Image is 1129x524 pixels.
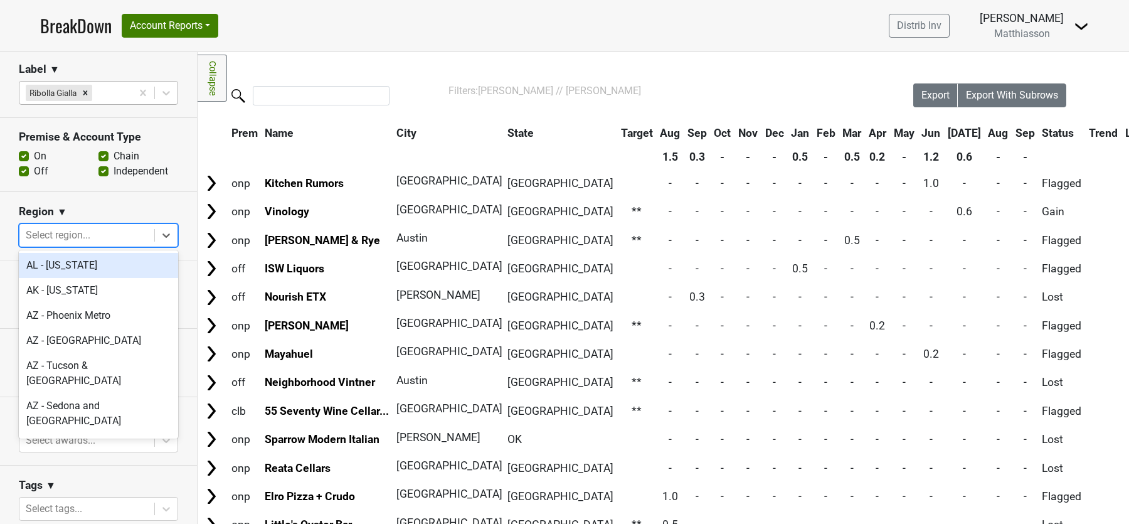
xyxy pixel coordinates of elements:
[997,433,1000,446] span: -
[396,431,480,444] span: [PERSON_NAME]
[721,405,724,417] span: -
[202,174,221,193] img: Arrow right
[1039,284,1085,311] td: Lost
[669,376,672,388] span: -
[696,433,699,446] span: -
[824,319,827,332] span: -
[1024,291,1027,303] span: -
[997,177,1000,190] span: -
[851,462,854,474] span: -
[396,459,502,472] span: [GEOGRAPHIC_DATA]
[997,205,1000,218] span: -
[1039,122,1085,144] th: Status: activate to sort column ascending
[963,177,966,190] span: -
[997,462,1000,474] span: -
[696,319,699,332] span: -
[721,234,724,247] span: -
[814,146,839,168] th: -
[19,479,43,492] h3: Tags
[921,89,950,101] span: Export
[735,146,761,168] th: -
[669,262,672,275] span: -
[891,146,918,168] th: -
[696,405,699,417] span: -
[721,319,724,332] span: -
[396,374,428,387] span: Austin
[746,234,750,247] span: -
[997,291,1000,303] span: -
[228,169,261,196] td: onp
[1024,405,1027,417] span: -
[1039,426,1085,453] td: Lost
[1024,262,1027,275] span: -
[696,262,699,275] span: -
[507,291,613,303] span: [GEOGRAPHIC_DATA]
[265,127,294,139] span: Name
[721,462,724,474] span: -
[824,177,827,190] span: -
[824,262,827,275] span: -
[876,405,879,417] span: -
[1024,177,1027,190] span: -
[966,89,1058,101] span: Export With Subrows
[1024,234,1027,247] span: -
[721,291,724,303] span: -
[669,462,672,474] span: -
[1012,122,1038,144] th: Sep: activate to sort column ascending
[997,348,1000,360] span: -
[824,376,827,388] span: -
[963,405,966,417] span: -
[228,369,261,396] td: off
[507,405,613,417] span: [GEOGRAPHIC_DATA]
[1042,127,1074,139] span: Status
[930,433,933,446] span: -
[814,122,839,144] th: Feb: activate to sort column ascending
[903,319,906,332] span: -
[903,234,906,247] span: -
[746,205,750,218] span: -
[798,433,802,446] span: -
[773,234,776,247] span: -
[202,430,221,449] img: Arrow right
[721,376,724,388] span: -
[876,462,879,474] span: -
[798,319,802,332] span: -
[199,122,227,144] th: &nbsp;: activate to sort column ascending
[876,376,879,388] span: -
[228,227,261,254] td: onp
[669,205,672,218] span: -
[923,348,939,360] span: 0.2
[265,376,375,388] a: Neighborhood Vintner
[393,122,497,144] th: City: activate to sort column ascending
[202,373,221,392] img: Arrow right
[903,348,906,360] span: -
[721,433,724,446] span: -
[746,433,750,446] span: -
[1086,122,1121,144] th: Trend: activate to sort column ascending
[798,462,802,474] span: -
[762,146,787,168] th: -
[396,317,502,329] span: [GEOGRAPHIC_DATA]
[202,259,221,278] img: Arrow right
[997,319,1000,332] span: -
[1024,205,1027,218] span: -
[1012,146,1038,168] th: -
[851,433,854,446] span: -
[773,262,776,275] span: -
[930,205,933,218] span: -
[985,146,1012,168] th: -
[1039,369,1085,396] td: Lost
[78,85,92,101] div: Remove Ribolla Gialla
[265,177,344,190] a: Kitchen Rumors
[746,348,750,360] span: -
[798,291,802,303] span: -
[231,127,258,139] span: Prem
[997,262,1000,275] span: -
[930,291,933,303] span: -
[1024,376,1027,388] span: -
[746,291,750,303] span: -
[798,376,802,388] span: -
[396,402,502,415] span: [GEOGRAPHIC_DATA]
[876,291,879,303] span: -
[198,55,227,102] a: Collapse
